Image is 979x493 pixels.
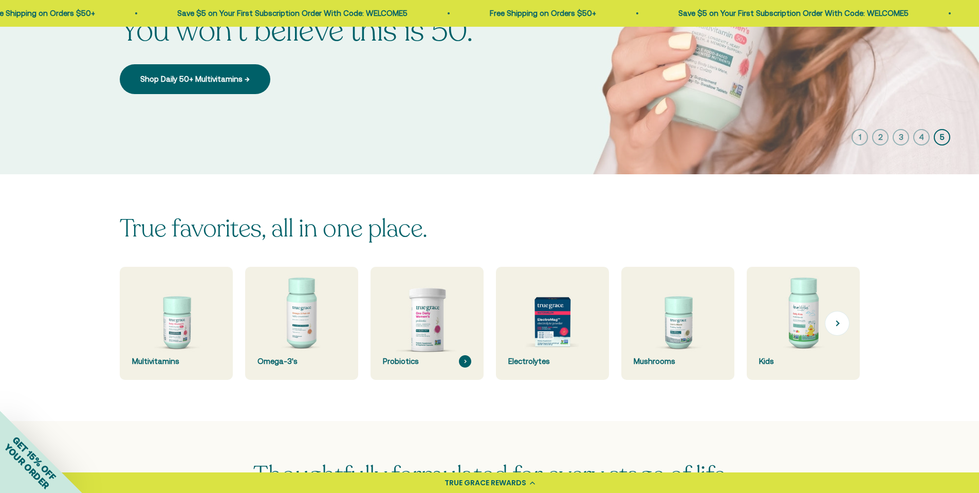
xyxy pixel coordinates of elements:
[120,64,270,94] a: Shop Daily 50+ Multivitamins →
[383,355,471,368] div: Probiotics
[759,355,847,368] div: Kids
[508,355,597,368] div: Electrolytes
[132,355,220,368] div: Multivitamins
[913,129,930,145] button: 4
[120,212,428,245] split-lines: True favorites, all in one place.
[474,9,580,17] a: Free Shipping on Orders $50+
[852,129,868,145] button: 1
[662,7,893,20] p: Save $5 on Your First Subscription Order With Code: WELCOME5
[10,434,58,482] span: GET 15% OFF
[445,478,526,488] div: TRUE GRACE REWARDS
[257,355,346,368] div: Omega-3's
[2,442,51,491] span: YOUR ORDER
[120,267,233,380] a: Multivitamins
[634,355,722,368] div: Mushrooms
[245,267,358,380] a: Omega-3's
[893,129,909,145] button: 3
[621,267,734,380] a: Mushrooms
[747,267,860,380] a: Kids
[496,267,609,380] a: Electrolytes
[161,7,392,20] p: Save $5 on Your First Subscription Order With Code: WELCOME5
[120,10,473,52] split-lines: You won’t believe this is 50.
[872,129,889,145] button: 2
[253,459,725,492] span: Thoughtfully formulated for every stage of life
[934,129,950,145] button: 5
[371,267,484,380] a: Probiotics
